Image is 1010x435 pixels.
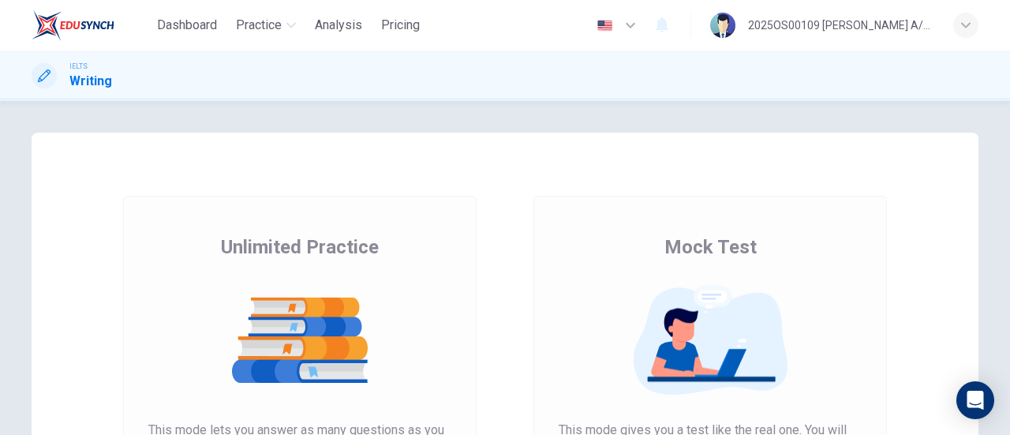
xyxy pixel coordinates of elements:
button: Pricing [375,11,426,39]
button: Dashboard [151,11,223,39]
div: 2025OS00109 [PERSON_NAME] A/P SWATHESAM [748,16,934,35]
span: Practice [236,16,282,35]
a: EduSynch logo [32,9,151,41]
img: EduSynch logo [32,9,114,41]
h1: Writing [69,72,112,91]
span: Analysis [315,16,362,35]
img: Profile picture [710,13,735,38]
span: Unlimited Practice [221,234,379,260]
button: Practice [230,11,302,39]
img: en [595,20,615,32]
span: Dashboard [157,16,217,35]
span: Mock Test [664,234,757,260]
div: Open Intercom Messenger [956,381,994,419]
span: IELTS [69,61,88,72]
button: Analysis [309,11,368,39]
span: Pricing [381,16,420,35]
